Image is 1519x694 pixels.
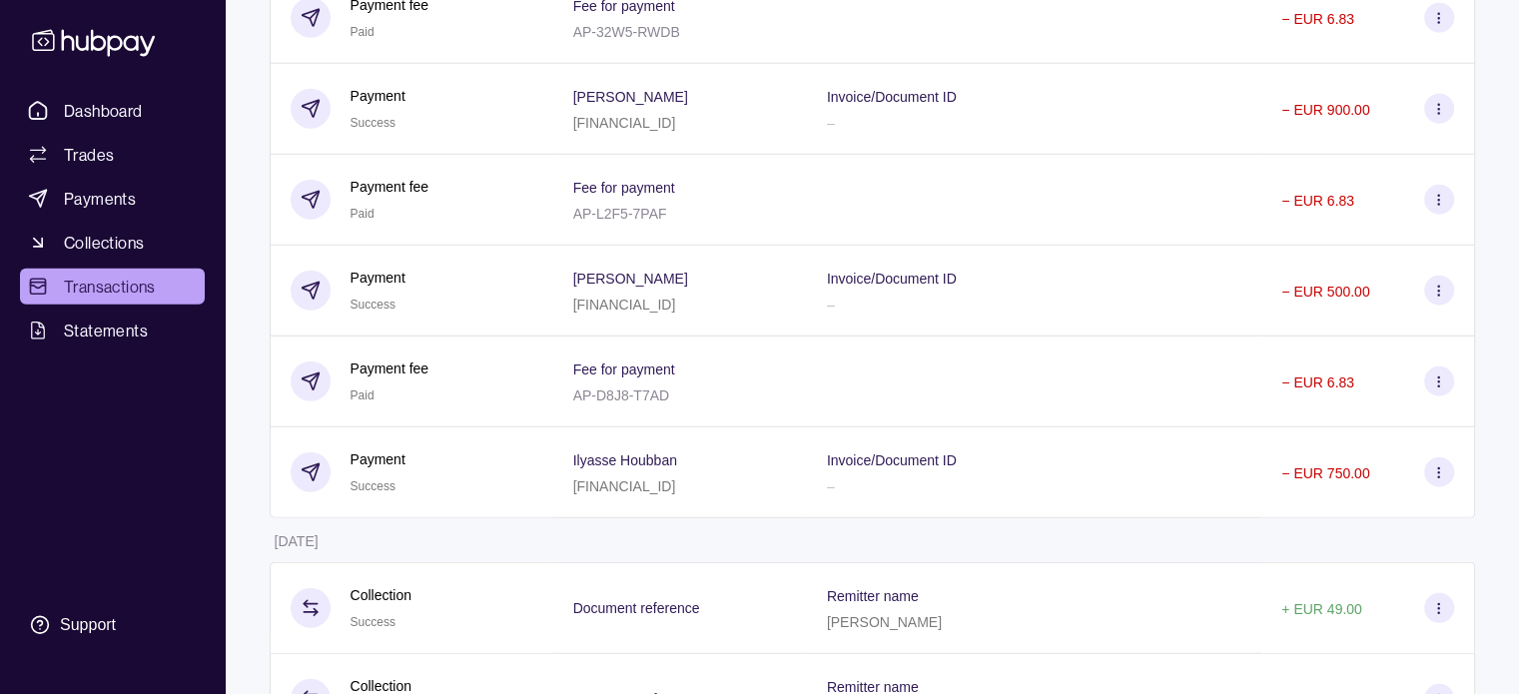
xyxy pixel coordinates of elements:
[351,584,411,606] p: Collection
[20,93,205,129] a: Dashboard
[64,187,136,211] span: Payments
[20,269,205,305] a: Transactions
[573,271,688,287] p: [PERSON_NAME]
[827,478,835,494] p: –
[573,115,676,131] p: [FINANCIAL_ID]
[573,387,669,403] p: AP-D8J8-T7AD
[827,614,942,630] p: [PERSON_NAME]
[573,180,675,196] p: Fee for payment
[573,89,688,105] p: [PERSON_NAME]
[1281,465,1369,481] p: − EUR 750.00
[827,452,957,468] p: Invoice/Document ID
[573,206,667,222] p: AP-L2F5-7PAF
[1281,193,1354,209] p: − EUR 6.83
[351,357,429,379] p: Payment fee
[351,176,429,198] p: Payment fee
[1281,284,1369,300] p: − EUR 500.00
[64,143,114,167] span: Trades
[827,297,835,313] p: –
[64,231,144,255] span: Collections
[60,614,116,636] div: Support
[827,89,957,105] p: Invoice/Document ID
[1281,374,1354,390] p: − EUR 6.83
[20,604,205,646] a: Support
[573,600,700,616] p: Document reference
[351,25,375,39] span: Paid
[64,99,143,123] span: Dashboard
[351,85,405,107] p: Payment
[351,298,395,312] span: Success
[20,181,205,217] a: Payments
[573,24,680,40] p: AP-32W5-RWDB
[573,452,677,468] p: Ilyasse Houbban
[351,448,405,470] p: Payment
[351,479,395,493] span: Success
[573,478,676,494] p: [FINANCIAL_ID]
[351,116,395,130] span: Success
[1281,102,1369,118] p: − EUR 900.00
[20,313,205,348] a: Statements
[1281,601,1362,617] p: + EUR 49.00
[351,615,395,629] span: Success
[351,267,405,289] p: Payment
[20,137,205,173] a: Trades
[351,388,375,402] span: Paid
[64,319,148,343] span: Statements
[827,115,835,131] p: –
[1281,11,1354,27] p: − EUR 6.83
[64,275,156,299] span: Transactions
[351,207,375,221] span: Paid
[573,297,676,313] p: [FINANCIAL_ID]
[275,533,319,549] p: [DATE]
[573,361,675,377] p: Fee for payment
[20,225,205,261] a: Collections
[827,588,919,604] p: Remitter name
[827,271,957,287] p: Invoice/Document ID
